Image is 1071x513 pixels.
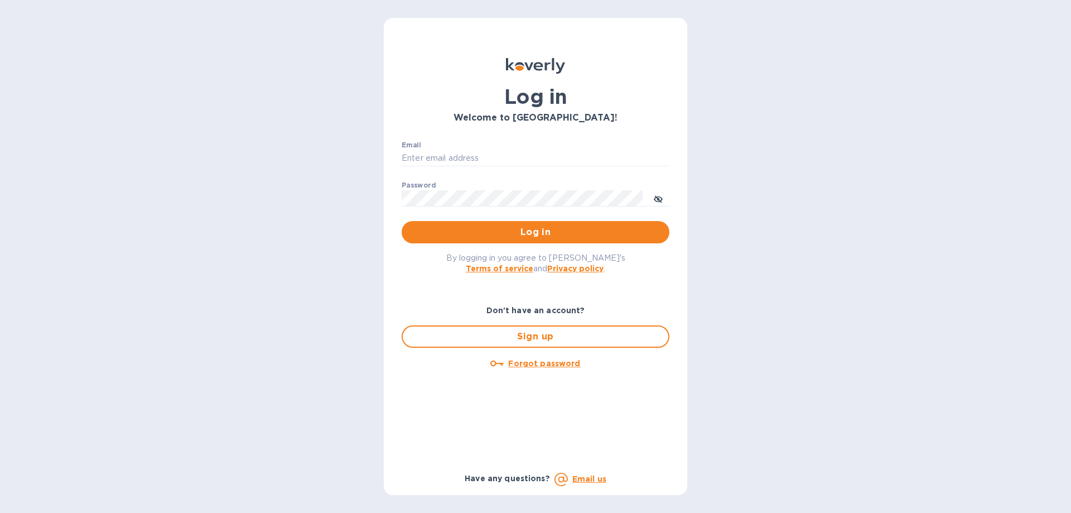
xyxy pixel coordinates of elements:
[446,253,625,273] span: By logging in you agree to [PERSON_NAME]'s and .
[402,325,669,348] button: Sign up
[466,264,533,273] a: Terms of service
[547,264,604,273] a: Privacy policy
[572,474,606,483] a: Email us
[402,150,669,167] input: Enter email address
[506,58,565,74] img: Koverly
[402,221,669,243] button: Log in
[402,182,436,189] label: Password
[411,226,660,239] span: Log in
[508,359,580,368] u: Forgot password
[465,474,550,483] b: Have any questions?
[647,187,669,209] button: toggle password visibility
[486,306,585,315] b: Don't have an account?
[412,330,659,343] span: Sign up
[402,85,669,108] h1: Log in
[402,142,421,148] label: Email
[402,113,669,123] h3: Welcome to [GEOGRAPHIC_DATA]!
